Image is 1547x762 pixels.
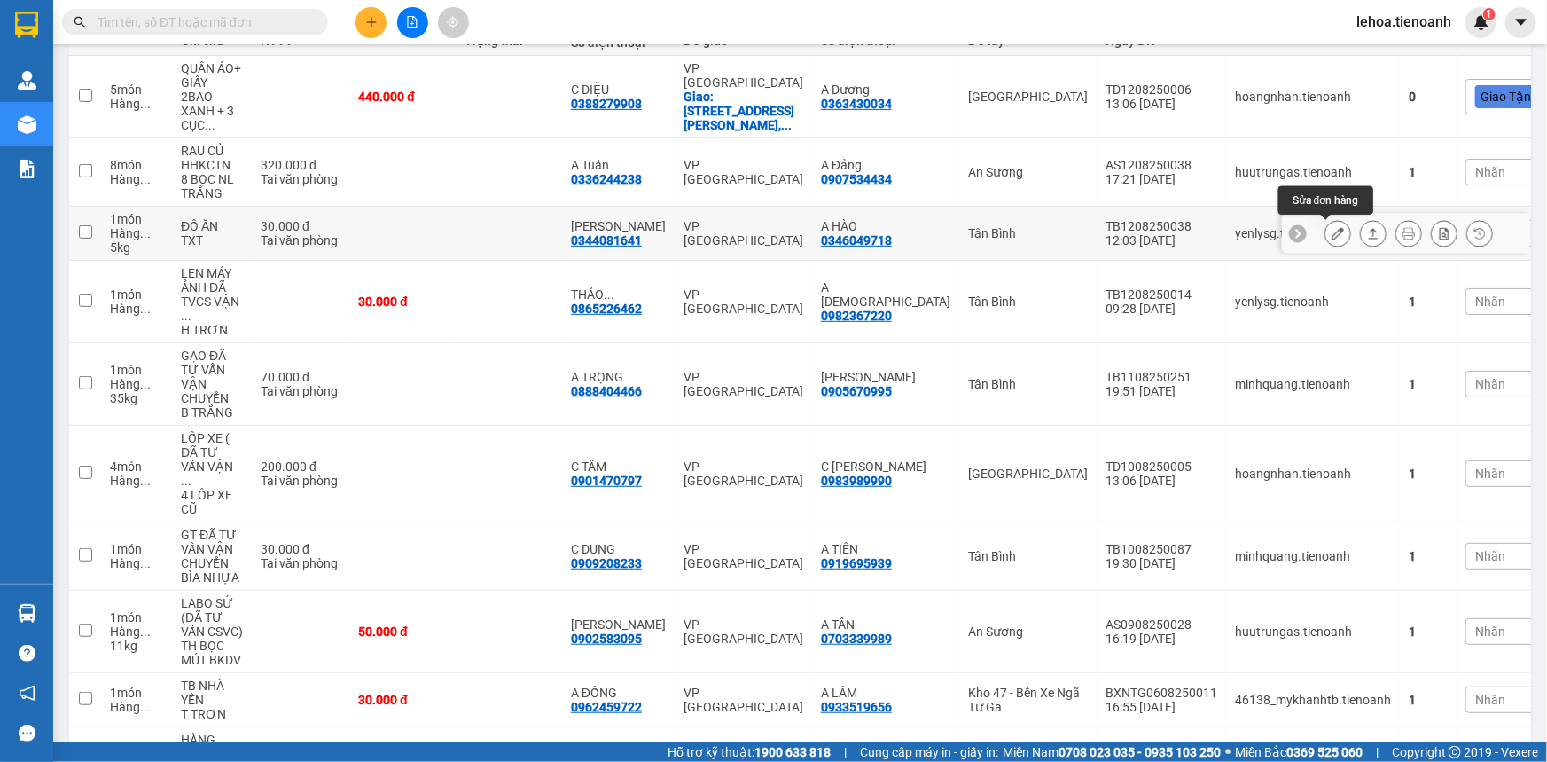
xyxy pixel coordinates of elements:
[1106,82,1217,97] div: TD1208250006
[181,707,243,721] div: T TRƠN
[968,226,1088,240] div: Tân Bình
[571,617,666,632] div: XUÂN ANH
[1106,172,1217,186] div: 17:21 [DATE]
[181,323,243,337] div: H TRƠN
[140,97,151,111] span: ...
[181,679,243,707] div: TB NHÀ YẾN
[140,302,151,316] span: ...
[110,363,163,377] div: 1 món
[1409,377,1448,391] div: 1
[1342,11,1465,33] span: lehoa.tienoanh
[181,172,243,200] div: 8 BỌC NL TRẮNG
[1235,467,1391,481] div: hoangnhan.tienoanh
[181,431,243,488] div: LỐP XE ( ĐÃ TƯ VẤN VẬN CHUYỂN)
[365,16,378,28] span: plus
[1235,165,1391,179] div: huutrungas.tienoanh
[1376,742,1379,762] span: |
[181,233,243,247] div: TXT
[1409,165,1448,179] div: 1
[181,474,191,488] span: ...
[1486,8,1492,20] span: 1
[1003,742,1221,762] span: Miền Nam
[181,639,243,667] div: TH BỌC MÚT BKDV
[205,118,215,132] span: ...
[18,115,36,134] img: warehouse-icon
[821,280,950,309] div: A Phúc
[1235,90,1391,104] div: hoangnhan.tienoanh
[140,172,151,186] span: ...
[110,287,163,302] div: 1 món
[684,61,803,90] div: VP [GEOGRAPHIC_DATA]
[571,542,666,556] div: C DUNG
[754,745,831,759] strong: 1900 633 818
[968,165,1088,179] div: An Sương
[571,370,666,384] div: A TRỌNG
[1106,233,1217,247] div: 12:03 [DATE]
[110,377,163,391] div: Hàng thông thường
[1475,165,1505,179] span: Nhãn
[1106,617,1217,632] div: AS0908250028
[110,391,163,405] div: 35 kg
[684,542,803,570] div: VP [GEOGRAPHIC_DATA]
[1278,186,1373,215] div: Sửa đơn hàng
[571,172,642,186] div: 0336244238
[1513,14,1529,30] span: caret-down
[968,467,1088,481] div: [GEOGRAPHIC_DATA]
[140,377,151,391] span: ...
[110,158,163,172] div: 8 món
[1409,549,1448,563] div: 1
[1106,370,1217,384] div: TB1108250251
[19,645,35,662] span: question-circle
[821,219,950,233] div: A HÀO
[1475,295,1505,309] span: Nhãn
[821,474,892,488] div: 0983989990
[181,528,243,570] div: GT ĐÃ TƯ VẤN VẬN CHUYỂN
[821,686,950,700] div: A LÂM
[1106,302,1217,316] div: 09:28 [DATE]
[1106,460,1217,474] div: TD1008250005
[358,295,447,309] div: 30.000 đ
[1106,700,1217,714] div: 16:55 [DATE]
[1286,745,1363,759] strong: 0369 525 060
[1106,287,1217,302] div: TB1208250014
[74,16,86,28] span: search
[1106,474,1217,488] div: 13:06 [DATE]
[110,686,163,700] div: 1 món
[15,12,38,38] img: logo-vxr
[110,240,163,255] div: 5 kg
[181,266,243,323] div: LEN MÁY ẢNH ĐÃ TVCS VẬN CHUYỂN
[571,287,666,302] div: THẢO NGUYÊN
[571,219,666,233] div: THẾ ĐĂNG
[358,693,447,707] div: 30.000 đ
[110,97,163,111] div: Hàng thông thường
[571,460,666,474] div: C TÂM
[968,377,1088,391] div: Tân Bình
[181,570,243,585] div: BÌA NHỰA
[821,384,892,398] div: 0905670995
[1483,8,1496,20] sup: 1
[110,474,163,488] div: Hàng thông thường
[781,118,792,132] span: ...
[968,549,1088,563] div: Tân Bình
[1409,467,1448,481] div: 1
[110,639,163,653] div: 11 kg
[140,226,151,240] span: ...
[140,625,151,639] span: ...
[261,542,340,556] div: 30.000 đ
[110,740,163,754] div: 1 món
[110,172,163,186] div: Hàng thông thường
[1106,158,1217,172] div: AS1208250038
[604,287,614,302] span: ...
[261,384,340,398] div: Tại văn phòng
[821,617,950,632] div: A TÂN
[571,686,666,700] div: A ĐỒNG
[571,700,642,714] div: 0962459722
[447,16,459,28] span: aim
[684,287,803,316] div: VP [GEOGRAPHIC_DATA]
[110,556,163,570] div: Hàng thông thường
[1235,742,1363,762] span: Miền Bắc
[98,12,307,32] input: Tìm tên, số ĐT hoặc mã đơn
[1505,7,1536,38] button: caret-down
[261,460,340,474] div: 200.000 đ
[1225,749,1231,756] span: ⚪️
